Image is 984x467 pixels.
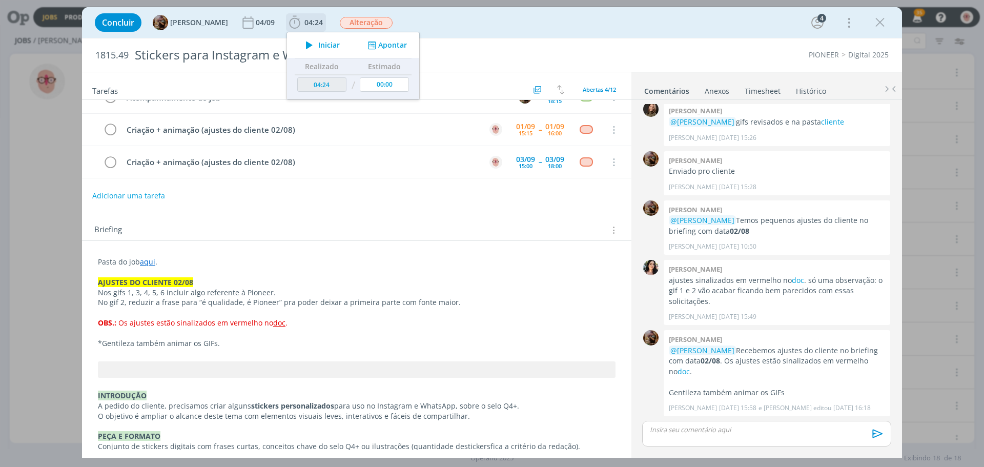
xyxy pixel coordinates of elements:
button: A [488,154,503,170]
b: [PERSON_NAME] [669,106,722,115]
th: Estimado [357,58,412,75]
div: Criação + animação (ajustes do cliente 02/08) [122,156,480,169]
div: 18:15 [548,98,562,104]
span: . [285,318,288,328]
img: A [643,151,659,167]
b: [PERSON_NAME] [669,265,722,274]
td: / [349,75,358,96]
p: Nos gifs 1, 3, 4, 5, 6 incluir algo referente à Pioneer. [98,288,616,298]
p: Temos pequenos ajustes do cliente no briefing com data [669,215,885,236]
div: 18:00 [548,163,562,169]
div: 4 [817,14,826,23]
button: Alteração [339,16,393,29]
p: Conjunto de stickers digitais com frases curtas, conceitos chave do selo Q4+ ou ilustrações (quan... [98,441,616,452]
img: A [489,123,502,136]
img: arrow-down-up.svg [557,85,564,94]
p: O objetivo é ampliar o alcance deste tema com elementos visuais leves, interativos e fáceis de co... [98,411,616,421]
a: doc [678,367,690,376]
button: 4 [809,14,826,31]
button: Adicionar uma tarefa [92,187,166,205]
button: A[PERSON_NAME] [153,15,228,30]
img: T [643,260,659,275]
strong: PEÇA E FORMATO [98,431,160,441]
span: 04:24 [304,17,323,27]
a: aqui [140,257,155,267]
p: [PERSON_NAME] [669,242,717,251]
p: *Gentileza também animar os GIFs. [98,338,616,349]
a: Timesheet [744,82,781,96]
button: 04:24 [286,14,325,31]
img: A [643,200,659,216]
strong: AJUSTES DO CLIENTE 02/08 [98,277,193,287]
div: 03/09 [545,156,564,163]
img: A [489,156,502,169]
div: 01/09 [545,123,564,130]
div: Anexos [705,86,729,96]
div: 15:15 [519,130,532,136]
div: Criação + animação (ajustes do cliente 02/08) [122,124,480,136]
p: Pasta do job . [98,257,616,267]
button: Concluir [95,13,141,32]
span: [PERSON_NAME] [170,19,228,26]
p: No gif 2, reduzir a frase para “é qualidade, é Pioneer” pra poder deixar a primeira parte com fon... [98,297,616,308]
span: [DATE] 15:58 [719,403,756,413]
button: Apontar [365,40,407,51]
a: PIONEER [809,50,839,59]
a: doc [792,275,804,285]
span: @[PERSON_NAME] [670,346,734,355]
p: ajustes sinalizados em vermelho no . só uma observação: o gif 1 e 2 vão acabar ficando bem pareci... [669,275,885,307]
span: Concluir [102,18,134,27]
p: Gentileza também animar os GIFs [669,388,885,398]
div: 01/09 [516,123,535,130]
button: A [488,122,503,137]
img: A [643,330,659,346]
span: Alteração [340,17,393,29]
strong: INTRODUÇÃO [98,391,147,400]
strong: 02/08 [701,356,720,366]
p: [PERSON_NAME] [669,133,717,143]
p: [PERSON_NAME] [669,403,717,413]
div: 04/09 [256,19,277,26]
span: [DATE] 10:50 [719,242,756,251]
a: doc [273,318,285,328]
span: e [PERSON_NAME] editou [758,403,831,413]
span: Abertas 4/12 [583,86,616,93]
th: Realizado [295,58,349,75]
span: [DATE] 15:28 [719,182,756,192]
p: Enviado pro cliente [669,166,885,176]
span: [DATE] 15:26 [719,133,756,143]
span: [DATE] 16:18 [833,403,871,413]
span: @[PERSON_NAME] [670,215,734,225]
b: [PERSON_NAME] [669,205,722,214]
a: Histórico [795,82,827,96]
a: cliente [821,117,844,127]
p: A pedido do cliente, precisamos criar alguns para uso no Instagram e WhatsApp, sobre o selo Q4+. [98,401,616,411]
span: Iniciar [318,42,340,49]
b: [PERSON_NAME] [669,156,722,165]
span: -- [539,126,542,133]
strong: 02/08 [730,226,749,236]
a: Digital 2025 [848,50,889,59]
span: Os ajustes estão sinalizados em vermelho no [118,318,273,328]
span: 1815.49 [95,50,129,61]
img: A [153,15,168,30]
button: Iniciar [300,38,340,52]
span: Tarefas [92,84,118,96]
b: [PERSON_NAME] [669,335,722,344]
span: [DATE] 15:49 [719,312,756,321]
strong: OBS.: [98,318,116,328]
p: Recebemos ajustes do cliente no briefing com data . Os ajustes estão sinalizados em vermelho no . [669,346,885,377]
p: [PERSON_NAME] [669,182,717,192]
span: Briefing [94,224,122,237]
span: stickers [464,441,490,451]
div: 03/09 [516,156,535,163]
div: dialog [82,7,902,458]
p: gifs revisados e na pasta [669,117,885,127]
a: Comentários [644,82,690,96]
p: [PERSON_NAME] [669,312,717,321]
span: @[PERSON_NAME] [670,117,734,127]
div: Stickers para Instagram e WhatsApp selo Q4+ [131,43,554,68]
div: 16:00 [548,130,562,136]
ul: 04:24 [286,32,420,100]
img: J [643,101,659,117]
